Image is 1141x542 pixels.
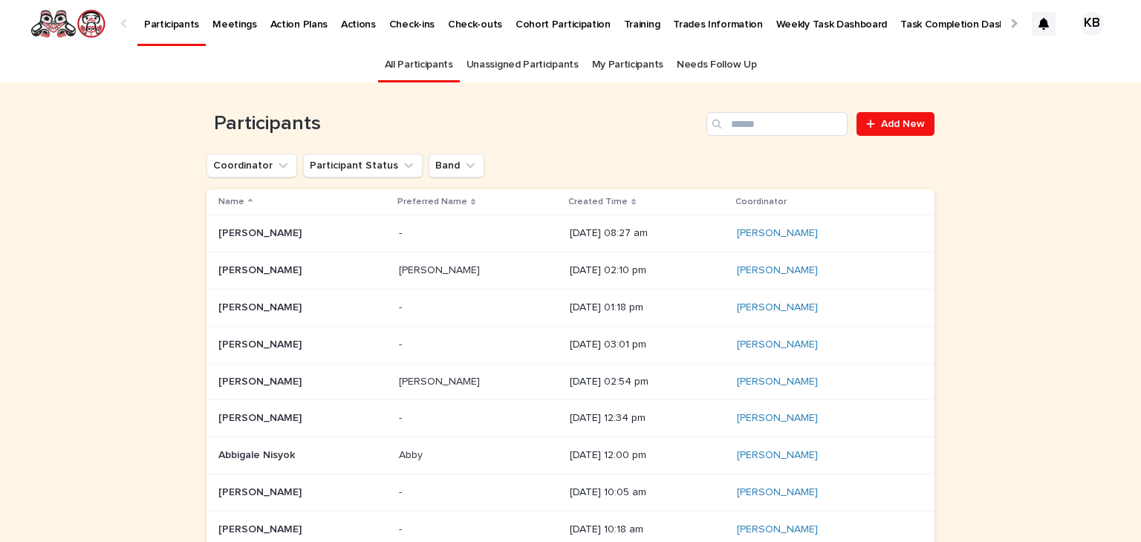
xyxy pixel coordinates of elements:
a: [PERSON_NAME] [737,301,818,314]
p: [PERSON_NAME] [218,409,305,425]
tr: [PERSON_NAME][PERSON_NAME] -- [DATE] 08:27 am[PERSON_NAME] [207,215,934,252]
p: [DATE] 12:34 pm [570,412,725,425]
p: [PERSON_NAME] [218,261,305,277]
tr: [PERSON_NAME][PERSON_NAME] [PERSON_NAME][PERSON_NAME] [DATE] 02:54 pm[PERSON_NAME] [207,363,934,400]
p: [PERSON_NAME] [218,373,305,388]
a: Unassigned Participants [467,48,579,82]
p: - [399,409,405,425]
p: [DATE] 03:01 pm [570,339,725,351]
tr: [PERSON_NAME][PERSON_NAME] [PERSON_NAME][PERSON_NAME] [DATE] 02:10 pm[PERSON_NAME] [207,252,934,290]
p: Name [218,194,244,210]
p: [DATE] 10:05 am [570,486,725,499]
tr: [PERSON_NAME][PERSON_NAME] -- [DATE] 03:01 pm[PERSON_NAME] [207,326,934,363]
a: [PERSON_NAME] [737,376,818,388]
p: [PERSON_NAME] [399,261,483,277]
p: [PERSON_NAME] [218,298,305,314]
p: [DATE] 10:18 am [570,523,725,536]
p: - [399,224,405,240]
button: Participant Status [303,154,423,177]
span: Add New [881,119,925,129]
tr: [PERSON_NAME][PERSON_NAME] -- [DATE] 12:34 pm[PERSON_NAME] [207,400,934,437]
p: - [399,483,405,499]
a: [PERSON_NAME] [737,264,818,277]
p: [PERSON_NAME] [218,483,305,499]
a: Needs Follow Up [677,48,756,82]
p: - [399,298,405,314]
div: KB [1080,12,1104,36]
p: Abbigale Nisyok [218,446,298,462]
button: Band [429,154,484,177]
p: [DATE] 08:27 am [570,227,725,240]
p: - [399,520,405,536]
h1: Participants [207,112,700,136]
button: Coordinator [207,154,297,177]
a: [PERSON_NAME] [737,449,818,462]
p: Preferred Name [397,194,467,210]
a: [PERSON_NAME] [737,486,818,499]
p: [PERSON_NAME] [218,336,305,351]
a: [PERSON_NAME] [737,523,818,536]
p: [DATE] 02:10 pm [570,264,725,277]
tr: [PERSON_NAME][PERSON_NAME] -- [DATE] 10:05 am[PERSON_NAME] [207,474,934,511]
a: All Participants [385,48,453,82]
p: Coordinator [735,194,787,210]
tr: [PERSON_NAME][PERSON_NAME] -- [DATE] 01:18 pm[PERSON_NAME] [207,289,934,326]
a: [PERSON_NAME] [737,412,818,425]
p: [DATE] 01:18 pm [570,301,725,314]
a: [PERSON_NAME] [737,339,818,351]
p: [PERSON_NAME] [218,520,305,536]
p: Created Time [568,194,628,210]
p: [PERSON_NAME] [218,224,305,240]
p: Abby [399,446,426,462]
a: My Participants [592,48,663,82]
img: rNyI97lYS1uoOg9yXW8k [30,9,106,39]
tr: Abbigale NisyokAbbigale Nisyok AbbyAbby [DATE] 12:00 pm[PERSON_NAME] [207,437,934,474]
input: Search [706,112,848,136]
p: [PERSON_NAME] [399,373,483,388]
a: Add New [856,112,934,136]
p: [DATE] 12:00 pm [570,449,725,462]
a: [PERSON_NAME] [737,227,818,240]
p: - [399,336,405,351]
p: [DATE] 02:54 pm [570,376,725,388]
